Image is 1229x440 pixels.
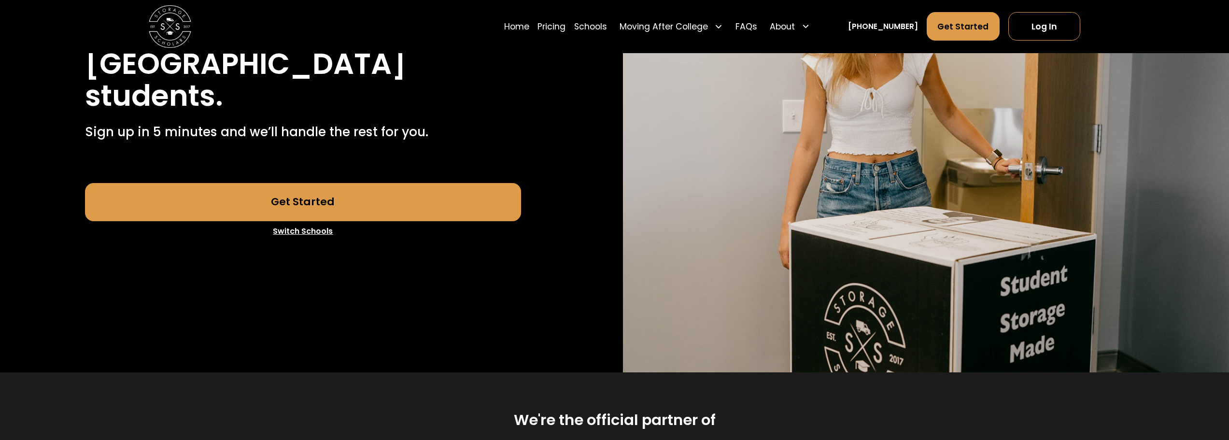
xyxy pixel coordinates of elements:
a: FAQs [735,12,757,41]
a: Get Started [927,12,1000,41]
a: Get Started [85,183,522,221]
h2: We're the official partner of [514,411,716,430]
a: Switch Schools [85,221,522,241]
a: Log In [1008,12,1080,41]
div: Moving After College [620,20,708,33]
a: Schools [574,12,607,41]
div: About [770,20,795,33]
a: [PHONE_NUMBER] [848,21,918,32]
a: Home [504,12,529,41]
div: Moving After College [615,12,727,41]
a: home [149,5,191,48]
a: Pricing [537,12,565,41]
img: Storage Scholars main logo [149,5,191,48]
h1: [GEOGRAPHIC_DATA] [85,48,406,80]
h1: students. [85,80,223,112]
p: Sign up in 5 minutes and we’ll handle the rest for you. [85,122,428,141]
div: About [766,12,814,41]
